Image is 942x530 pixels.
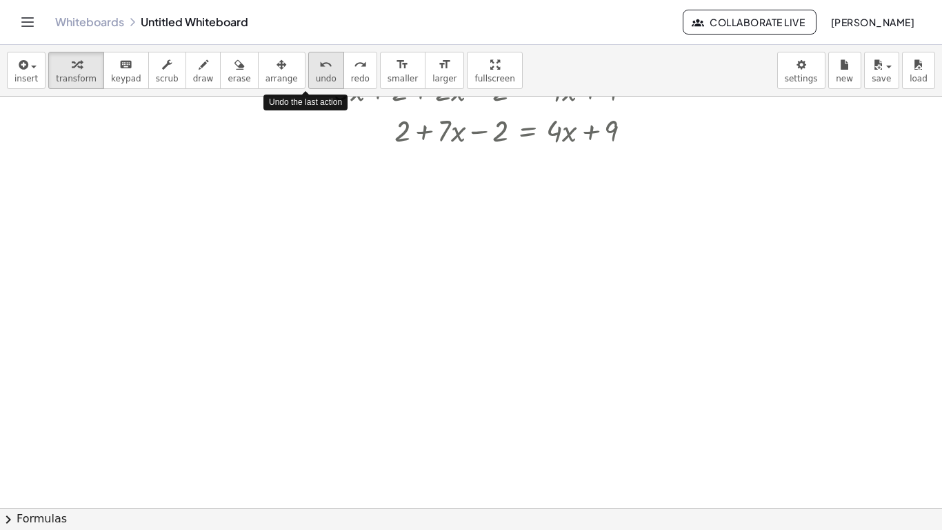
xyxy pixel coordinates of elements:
[474,74,514,84] span: fullscreen
[343,52,377,89] button: redoredo
[156,74,179,84] span: scrub
[119,57,132,73] i: keyboard
[7,52,46,89] button: insert
[864,52,899,89] button: save
[438,57,451,73] i: format_size
[319,57,332,73] i: undo
[14,74,38,84] span: insert
[258,52,305,89] button: arrange
[308,52,344,89] button: undoundo
[265,74,298,84] span: arrange
[425,52,464,89] button: format_sizelarger
[380,52,425,89] button: format_sizesmaller
[467,52,522,89] button: fullscreen
[777,52,825,89] button: settings
[902,52,935,89] button: load
[388,74,418,84] span: smaller
[432,74,457,84] span: larger
[683,10,816,35] button: Collaborate Live
[351,74,370,84] span: redo
[148,52,186,89] button: scrub
[872,74,891,84] span: save
[830,16,914,28] span: [PERSON_NAME]
[910,74,928,84] span: load
[819,10,925,35] button: [PERSON_NAME]
[220,52,258,89] button: erase
[228,74,250,84] span: erase
[48,52,104,89] button: transform
[193,74,214,84] span: draw
[111,74,141,84] span: keypad
[785,74,818,84] span: settings
[56,74,97,84] span: transform
[836,74,853,84] span: new
[55,15,124,29] a: Whiteboards
[396,57,409,73] i: format_size
[17,11,39,33] button: Toggle navigation
[316,74,337,84] span: undo
[186,52,221,89] button: draw
[263,95,348,110] div: Undo the last action
[828,52,861,89] button: new
[103,52,149,89] button: keyboardkeypad
[694,16,805,28] span: Collaborate Live
[354,57,367,73] i: redo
